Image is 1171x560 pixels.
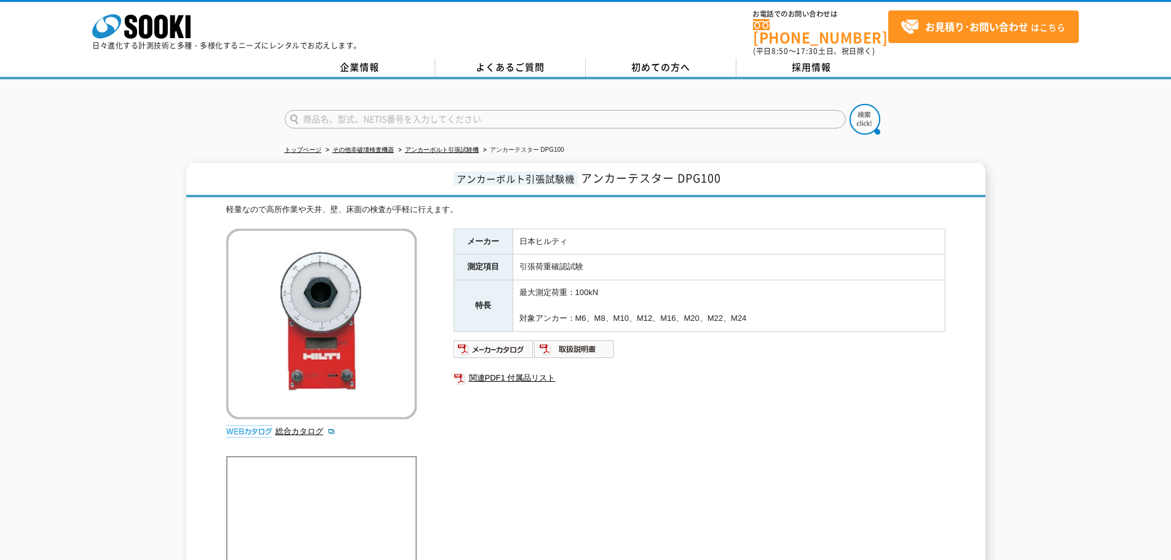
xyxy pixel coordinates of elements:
[454,339,534,359] img: メーカーカタログ
[454,254,513,280] th: 測定項目
[454,280,513,331] th: 特長
[796,45,818,57] span: 17:30
[736,58,887,77] a: 採用情報
[513,254,945,280] td: 引張荷重確認試験
[534,339,615,359] img: 取扱説明書
[454,229,513,254] th: メーカー
[586,58,736,77] a: 初めての方へ
[454,172,578,186] span: アンカーボルト引張試験機
[888,10,1079,43] a: お見積り･お問い合わせはこちら
[454,370,945,386] a: 関連PDF1 付属品リスト
[226,229,417,419] img: アンカーテスター DPG100
[513,280,945,331] td: 最大測定荷重：100kN 対象アンカー：M6、M8、M10、M12、M16、M20、M22、M24
[333,146,394,153] a: その他非破壊検査機器
[850,104,880,135] img: btn_search.png
[753,19,888,44] a: [PHONE_NUMBER]
[285,110,846,128] input: 商品名、型式、NETIS番号を入力してください
[226,203,945,216] div: 軽量なので高所作業や天井、壁、床面の検査が手軽に行えます。
[226,425,272,438] img: webカタログ
[285,58,435,77] a: 企業情報
[925,19,1028,34] strong: お見積り･お問い合わせ
[901,18,1065,36] span: はこちら
[481,144,564,157] li: アンカーテスター DPG100
[275,427,336,436] a: 総合カタログ
[534,347,615,357] a: 取扱説明書
[285,146,321,153] a: トップページ
[581,170,721,186] span: アンカーテスター DPG100
[753,45,875,57] span: (平日 ～ 土日、祝日除く)
[435,58,586,77] a: よくあるご質問
[454,347,534,357] a: メーカーカタログ
[405,146,479,153] a: アンカーボルト引張試験機
[631,60,690,74] span: 初めての方へ
[92,42,361,49] p: 日々進化する計測技術と多種・多様化するニーズにレンタルでお応えします。
[771,45,789,57] span: 8:50
[513,229,945,254] td: 日本ヒルティ
[753,10,888,18] span: お電話でのお問い合わせは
